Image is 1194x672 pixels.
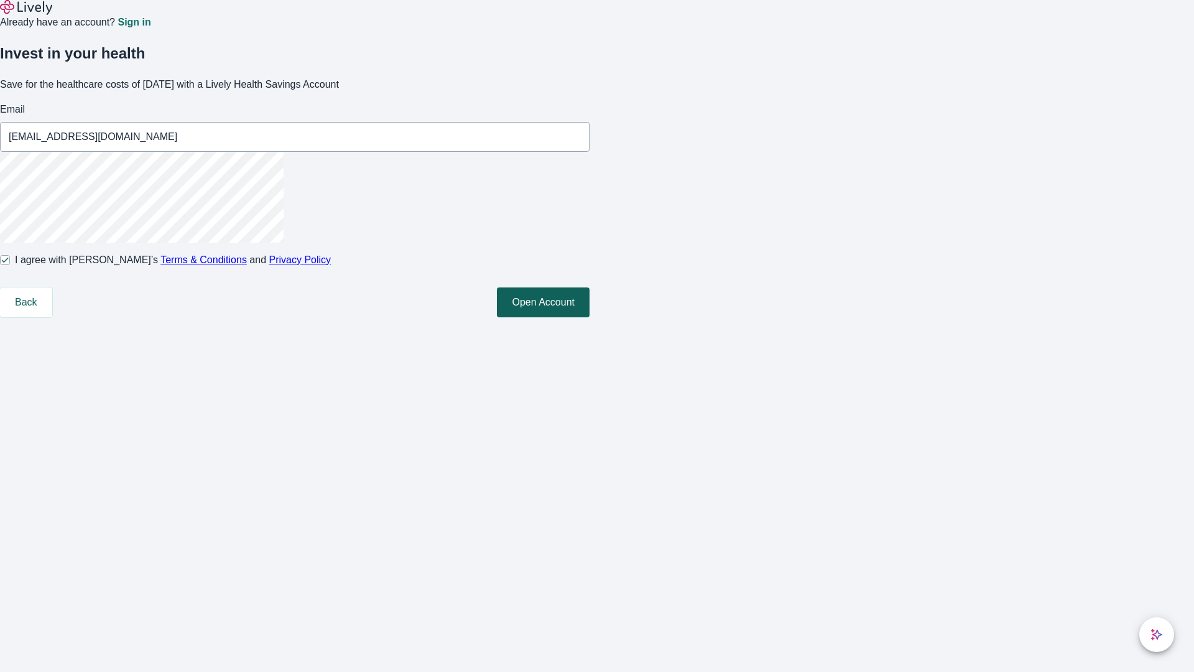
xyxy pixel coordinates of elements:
button: Open Account [497,287,590,317]
svg: Lively AI Assistant [1150,628,1163,641]
a: Terms & Conditions [160,254,247,265]
button: chat [1139,617,1174,652]
a: Sign in [118,17,150,27]
a: Privacy Policy [269,254,331,265]
span: I agree with [PERSON_NAME]’s and [15,253,331,268]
